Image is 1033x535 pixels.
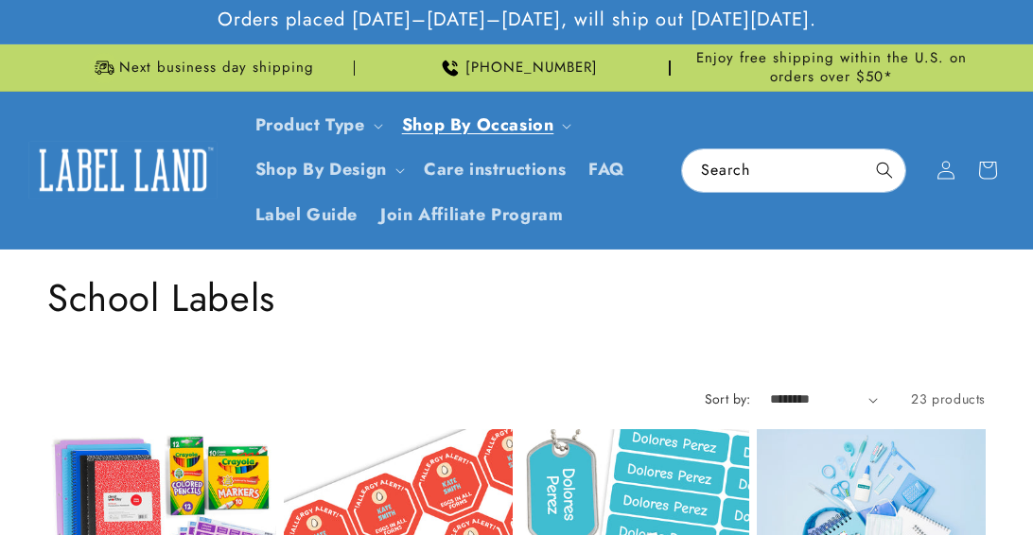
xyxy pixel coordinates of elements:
[218,8,816,32] span: Orders placed [DATE]–[DATE]–[DATE], will ship out [DATE][DATE].
[424,159,566,181] span: Care instructions
[911,389,986,408] span: 23 products
[244,193,370,237] a: Label Guide
[255,157,387,181] a: Shop By Design
[402,114,554,136] span: Shop By Occasion
[47,273,986,322] h1: School Labels
[362,44,670,91] div: Announcement
[678,44,986,91] div: Announcement
[28,141,218,199] img: Label Land
[119,59,314,78] span: Next business day shipping
[864,149,905,191] button: Search
[577,147,637,192] a: FAQ
[705,389,751,408] label: Sort by:
[380,204,563,226] span: Join Affiliate Program
[255,112,365,137] a: Product Type
[244,103,391,147] summary: Product Type
[465,59,598,78] span: [PHONE_NUMBER]
[412,147,577,192] a: Care instructions
[369,193,574,237] a: Join Affiliate Program
[244,147,412,192] summary: Shop By Design
[588,159,625,181] span: FAQ
[255,204,359,226] span: Label Guide
[22,133,225,206] a: Label Land
[47,44,355,91] div: Announcement
[391,103,580,147] summary: Shop By Occasion
[678,49,986,86] span: Enjoy free shipping within the U.S. on orders over $50*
